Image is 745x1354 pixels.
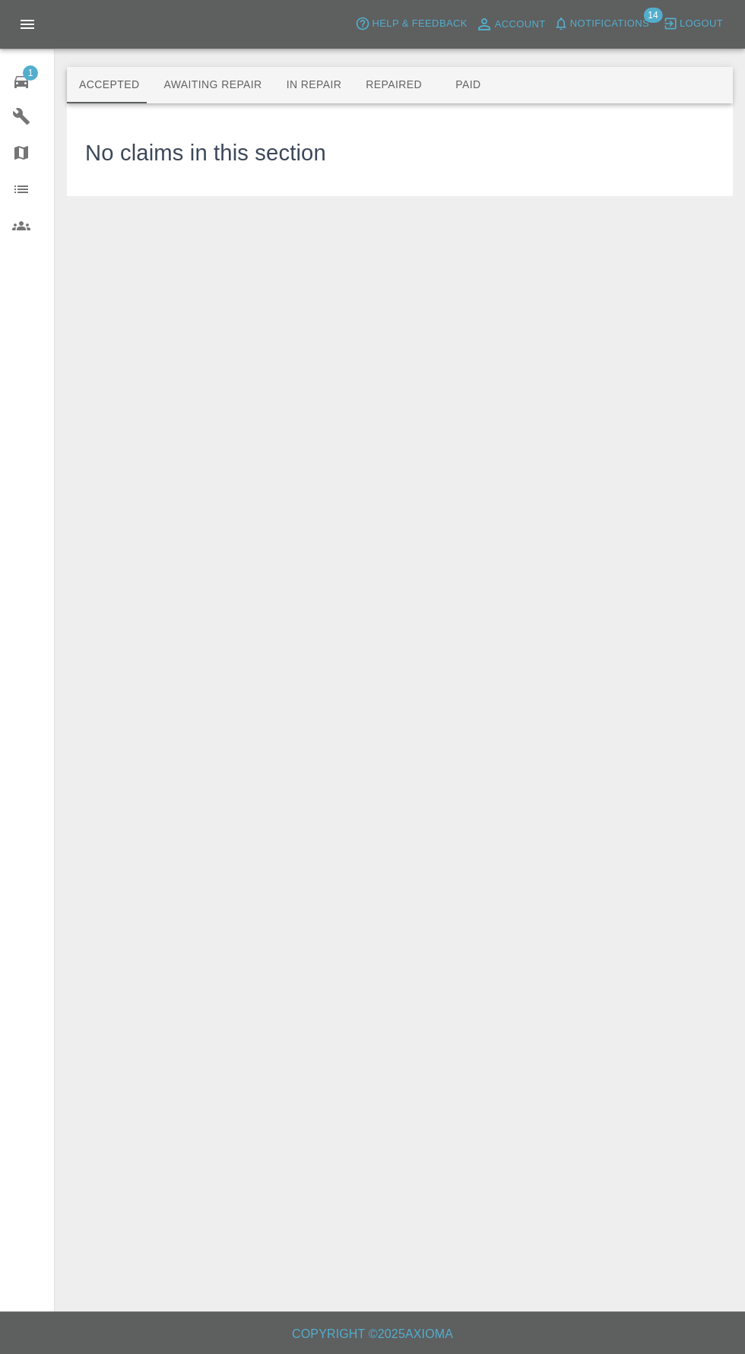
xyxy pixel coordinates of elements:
[471,12,550,36] a: Account
[353,67,434,103] button: Repaired
[680,15,723,33] span: Logout
[351,12,471,36] button: Help & Feedback
[274,67,354,103] button: In Repair
[151,67,274,103] button: Awaiting Repair
[9,6,46,43] button: Open drawer
[659,12,727,36] button: Logout
[643,8,662,23] span: 14
[67,67,151,103] button: Accepted
[12,1324,733,1345] h6: Copyright © 2025 Axioma
[85,137,326,170] h3: No claims in this section
[570,15,649,33] span: Notifications
[495,16,546,33] span: Account
[550,12,653,36] button: Notifications
[434,67,502,103] button: Paid
[23,65,38,81] span: 1
[372,15,467,33] span: Help & Feedback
